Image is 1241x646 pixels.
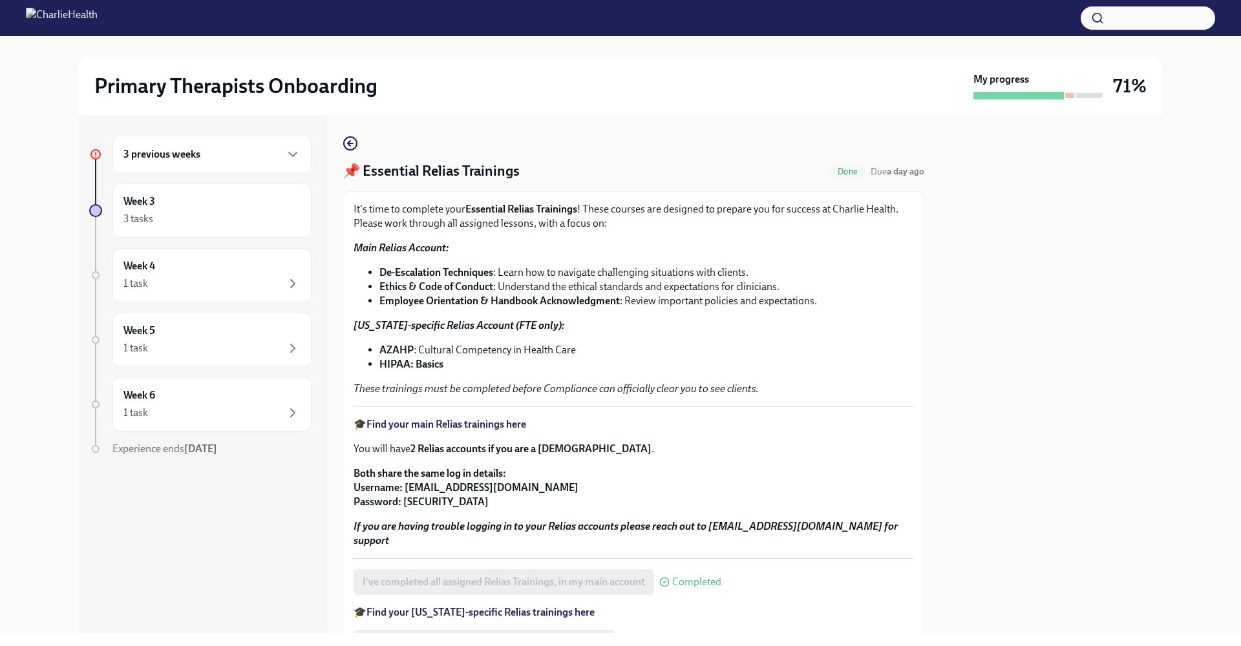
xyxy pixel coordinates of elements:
strong: 2 Relias accounts if you are a [DEMOGRAPHIC_DATA] [410,443,652,455]
strong: [US_STATE]-specific Relias Account (FTE only): [354,319,564,331]
p: 🎓 [354,605,913,620]
strong: a day ago [887,166,924,177]
strong: HIPAA: Basics [379,358,443,370]
strong: [DATE] [184,443,217,455]
a: Week 33 tasks [89,183,312,238]
em: These trainings must be completed before Compliance can officially clear you to see clients. [354,382,759,395]
strong: Both share the same log in details: Username: [EMAIL_ADDRESS][DOMAIN_NAME] Password: [SECURITY_DATA] [354,467,578,508]
a: Find your main Relias trainings here [366,418,526,430]
strong: Ethics & Code of Conduct [379,280,493,293]
h3: 71% [1113,74,1147,98]
div: 1 task [123,276,148,291]
p: You will have . [354,442,913,456]
strong: Essential Relias Trainings [465,203,577,215]
a: Week 51 task [89,313,312,367]
a: Week 41 task [89,248,312,302]
h4: 📌 Essential Relias Trainings [343,161,520,181]
strong: Employee Orientation & Handbook Acknowledgment [379,295,620,307]
strong: My progress [973,72,1029,87]
strong: AZAHP [379,344,414,356]
div: 3 tasks [123,212,153,226]
span: Done [830,167,865,176]
span: Completed [672,577,721,587]
p: 🎓 [354,417,913,432]
strong: Main Relias Account: [354,242,449,254]
a: Week 61 task [89,377,312,432]
div: 3 previous weeks [112,136,312,173]
span: Experience ends [112,443,217,455]
h6: Week 3 [123,194,155,209]
h6: Week 4 [123,259,155,273]
p: It's time to complete your ! These courses are designed to prepare you for success at Charlie Hea... [354,202,913,231]
li: : Learn how to navigate challenging situations with clients. [379,266,913,280]
h2: Primary Therapists Onboarding [94,73,377,99]
li: : Review important policies and expectations. [379,294,913,308]
h6: 3 previous weeks [123,147,200,161]
div: 1 task [123,341,148,355]
h6: Week 6 [123,388,155,402]
h6: Week 5 [123,324,155,338]
a: Find your [US_STATE]-specific Relias trainings here [366,606,595,618]
span: Due [871,166,924,177]
div: 1 task [123,406,148,420]
li: : Cultural Competency in Health Care [379,343,913,357]
li: : Understand the ethical standards and expectations for clinicians. [379,280,913,294]
span: August 25th, 2025 10:00 [871,165,924,178]
img: CharlieHealth [26,8,98,28]
strong: De-Escalation Techniques [379,266,493,278]
strong: If you are having trouble logging in to your Relias accounts please reach out to [EMAIL_ADDRESS][... [354,520,898,547]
